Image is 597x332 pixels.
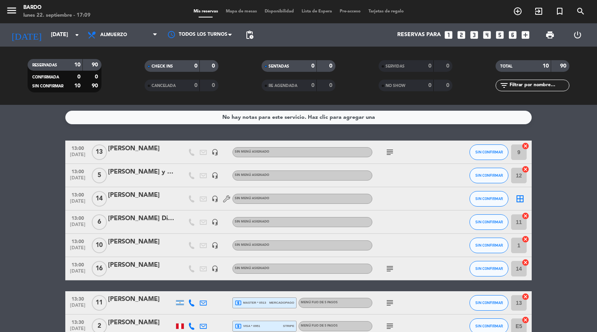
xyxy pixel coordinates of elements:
[475,301,503,305] span: SIN CONFIRMAR
[108,260,174,270] div: [PERSON_NAME]
[108,318,174,328] div: [PERSON_NAME]
[92,295,107,311] span: 11
[522,142,529,150] i: cancel
[211,149,218,156] i: headset_mic
[194,83,197,88] strong: 0
[522,293,529,301] i: cancel
[235,174,269,177] span: Sin menú asignado
[573,30,582,40] i: power_settings_new
[522,212,529,220] i: cancel
[235,220,269,223] span: Sin menú asignado
[386,84,405,88] span: NO SHOW
[211,265,218,272] i: headset_mic
[329,63,334,69] strong: 0
[68,167,87,176] span: 13:00
[68,176,87,184] span: [DATE]
[152,84,176,88] span: CANCELADA
[68,303,87,312] span: [DATE]
[475,266,503,271] span: SIN CONFIRMAR
[152,64,173,68] span: CHECK INS
[92,62,99,68] strong: 90
[68,245,87,254] span: [DATE]
[576,7,585,16] i: search
[74,83,80,89] strong: 10
[68,269,87,278] span: [DATE]
[68,199,87,208] span: [DATE]
[68,152,87,161] span: [DATE]
[475,324,503,328] span: SIN CONFIRMAR
[92,238,107,253] span: 10
[235,267,269,270] span: Sin menú asignado
[235,299,242,306] i: local_atm
[564,23,591,47] div: LOG OUT
[509,81,569,90] input: Filtrar por nombre...
[385,264,395,273] i: subject
[23,4,91,12] div: Bardo
[211,195,218,202] i: headset_mic
[543,63,549,69] strong: 10
[386,64,405,68] span: SERVIDAS
[68,317,87,326] span: 13:30
[77,74,80,80] strong: 0
[269,300,294,305] span: mercadopago
[495,30,505,40] i: looks_5
[500,64,512,68] span: TOTAL
[385,148,395,157] i: subject
[68,294,87,303] span: 13:30
[74,62,80,68] strong: 10
[555,7,564,16] i: turned_in_not
[222,9,261,14] span: Mapa de mesas
[68,222,87,231] span: [DATE]
[475,243,503,247] span: SIN CONFIRMAR
[470,295,508,311] button: SIN CONFIRMAR
[397,32,441,38] span: Reservas para
[68,260,87,269] span: 13:00
[470,238,508,253] button: SIN CONFIRMAR
[329,83,334,88] strong: 0
[235,197,269,200] span: Sin menú asignado
[475,220,503,224] span: SIN CONFIRMAR
[212,63,216,69] strong: 0
[522,316,529,324] i: cancel
[470,144,508,160] button: SIN CONFIRMAR
[211,242,218,249] i: headset_mic
[68,213,87,222] span: 13:00
[269,84,297,88] span: RE AGENDADA
[545,30,555,40] span: print
[385,322,395,331] i: subject
[470,168,508,183] button: SIN CONFIRMAR
[92,83,99,89] strong: 90
[32,84,63,88] span: SIN CONFIRMAR
[92,168,107,183] span: 5
[508,30,518,40] i: looks_6
[68,236,87,245] span: 13:00
[456,30,466,40] i: looks_two
[6,5,17,19] button: menu
[235,323,260,330] span: visa * 0951
[469,30,479,40] i: looks_3
[301,324,338,327] span: Menú fijo de 5 pasos
[190,9,222,14] span: Mis reservas
[72,30,82,40] i: arrow_drop_down
[336,9,365,14] span: Pre-acceso
[235,299,266,306] span: master * 0513
[68,143,87,152] span: 13:00
[470,261,508,276] button: SIN CONFIRMAR
[470,191,508,207] button: SIN CONFIRMAR
[92,144,107,160] span: 13
[235,243,269,247] span: Sin menú asignado
[6,5,17,16] i: menu
[211,219,218,226] i: headset_mic
[298,9,336,14] span: Lista de Espera
[23,12,91,19] div: lunes 22. septiembre - 17:09
[534,7,543,16] i: exit_to_app
[222,113,375,122] div: No hay notas para este servicio. Haz clic para agregar una
[6,26,47,43] i: [DATE]
[365,9,408,14] span: Tarjetas de regalo
[311,63,314,69] strong: 0
[443,30,454,40] i: looks_one
[283,323,294,329] span: stripe
[92,191,107,207] span: 14
[475,196,503,201] span: SIN CONFIRMAR
[92,261,107,276] span: 16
